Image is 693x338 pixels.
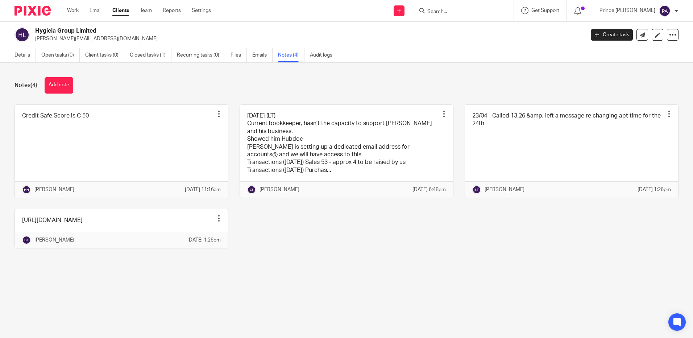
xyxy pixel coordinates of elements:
p: [PERSON_NAME][EMAIL_ADDRESS][DOMAIN_NAME] [35,35,580,42]
a: Recurring tasks (0) [177,48,225,62]
p: [PERSON_NAME] [34,186,74,193]
img: svg%3E [659,5,671,17]
a: Open tasks (0) [41,48,80,62]
a: Notes (4) [278,48,304,62]
a: Client tasks (0) [85,48,124,62]
p: [DATE] 1:26pm [638,186,671,193]
p: [DATE] 1:26pm [187,236,221,244]
p: [PERSON_NAME] [260,186,299,193]
a: Email [90,7,101,14]
img: svg%3E [472,185,481,194]
a: Closed tasks (1) [130,48,171,62]
p: Prince [PERSON_NAME] [599,7,655,14]
a: Audit logs [310,48,338,62]
a: Emails [252,48,273,62]
a: Settings [192,7,211,14]
img: svg%3E [14,27,30,42]
h1: Notes [14,82,37,89]
h2: Hygieia Group Limited [35,27,471,35]
p: [PERSON_NAME] [34,236,74,244]
a: Reports [163,7,181,14]
a: Work [67,7,79,14]
span: (4) [30,82,37,88]
a: Create task [591,29,633,41]
a: Details [14,48,36,62]
img: svg%3E [22,236,31,244]
p: [DATE] 11:16am [185,186,221,193]
span: Get Support [531,8,559,13]
img: svg%3E [247,185,256,194]
a: Team [140,7,152,14]
img: svg%3E [22,185,31,194]
a: Files [231,48,247,62]
img: Pixie [14,6,51,16]
button: Add note [45,77,73,94]
p: [DATE] 6:48pm [412,186,446,193]
p: [PERSON_NAME] [485,186,524,193]
input: Search [427,9,492,15]
a: Clients [112,7,129,14]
